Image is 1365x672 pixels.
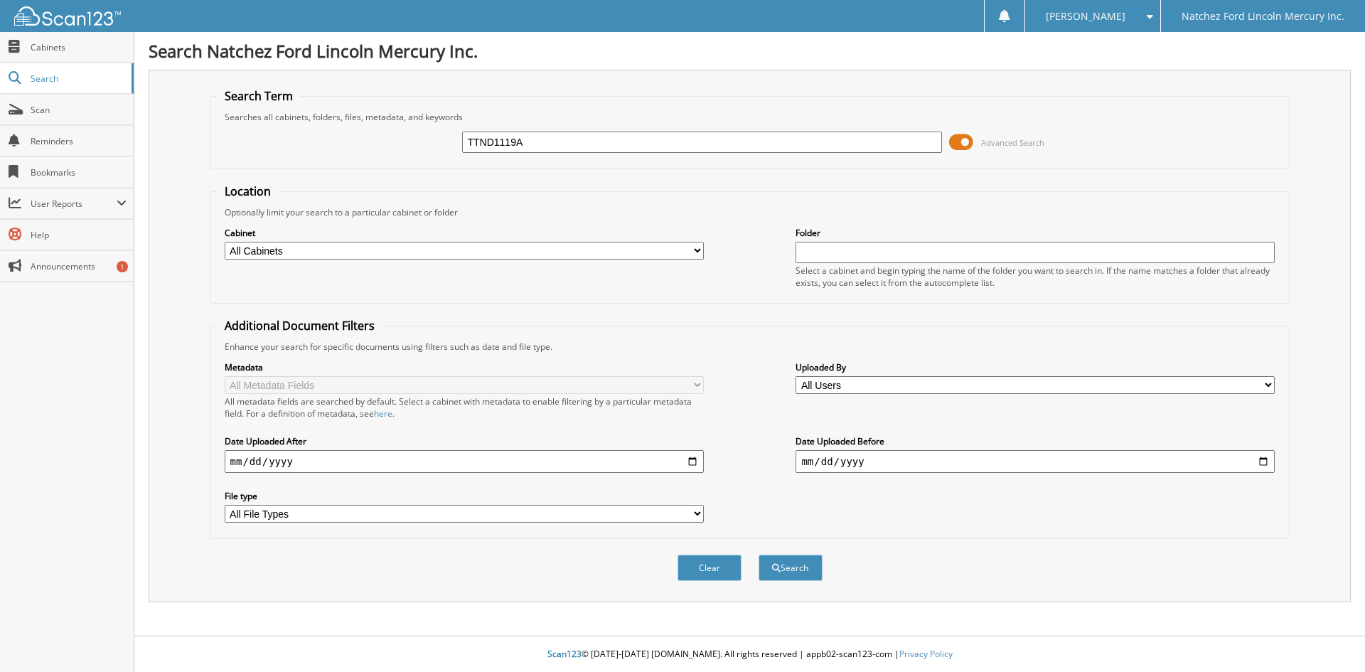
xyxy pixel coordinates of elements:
[31,260,127,272] span: Announcements
[1046,12,1125,21] span: [PERSON_NAME]
[31,41,127,53] span: Cabinets
[14,6,121,26] img: scan123-logo-white.svg
[1182,12,1344,21] span: Natchez Ford Lincoln Mercury Inc.
[225,435,704,447] label: Date Uploaded After
[218,88,300,104] legend: Search Term
[218,318,382,334] legend: Additional Document Filters
[899,648,953,660] a: Privacy Policy
[31,166,127,178] span: Bookmarks
[31,135,127,147] span: Reminders
[225,361,704,373] label: Metadata
[218,183,278,199] legend: Location
[225,450,704,473] input: start
[796,227,1275,239] label: Folder
[134,637,1365,672] div: © [DATE]-[DATE] [DOMAIN_NAME]. All rights reserved | appb02-scan123-com |
[225,490,704,502] label: File type
[678,555,742,581] button: Clear
[374,407,392,420] a: here
[149,39,1351,63] h1: Search Natchez Ford Lincoln Mercury Inc.
[225,227,704,239] label: Cabinet
[218,206,1283,218] div: Optionally limit your search to a particular cabinet or folder
[117,261,128,272] div: 1
[31,104,127,116] span: Scan
[31,73,124,85] span: Search
[796,265,1275,289] div: Select a cabinet and begin typing the name of the folder you want to search in. If the name match...
[796,435,1275,447] label: Date Uploaded Before
[796,450,1275,473] input: end
[981,137,1044,148] span: Advanced Search
[225,395,704,420] div: All metadata fields are searched by default. Select a cabinet with metadata to enable filtering b...
[31,198,117,210] span: User Reports
[796,361,1275,373] label: Uploaded By
[218,111,1283,123] div: Searches all cabinets, folders, files, metadata, and keywords
[759,555,823,581] button: Search
[547,648,582,660] span: Scan123
[218,341,1283,353] div: Enhance your search for specific documents using filters such as date and file type.
[31,229,127,241] span: Help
